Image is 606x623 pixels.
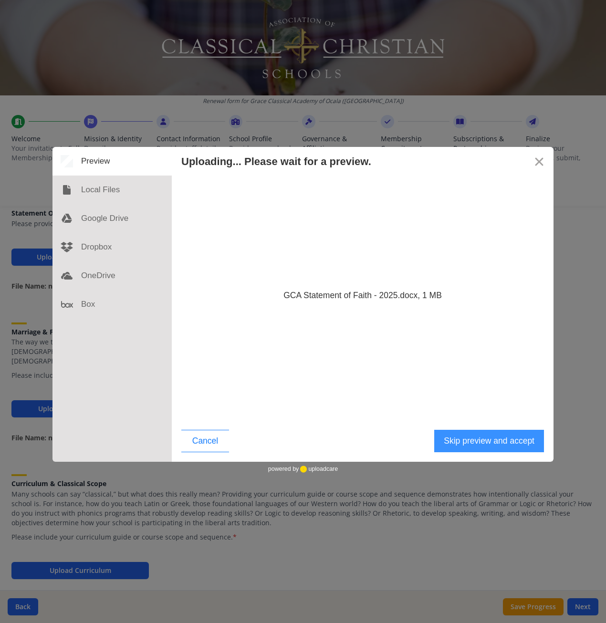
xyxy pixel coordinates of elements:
[299,466,338,473] a: uploadcare
[52,233,172,261] div: Dropbox
[52,261,172,290] div: OneDrive
[268,462,338,476] div: powered by
[525,147,554,176] button: Close
[52,290,172,319] div: Box
[434,430,544,452] button: Skip preview and accept
[52,176,172,204] div: Local Files
[52,147,172,176] div: Preview
[181,156,371,167] div: Uploading... Please wait for a preview.
[283,290,442,301] div: GCA Statement of Faith - 2025.docx, 1 MB
[181,430,229,452] button: Cancel
[52,204,172,233] div: Google Drive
